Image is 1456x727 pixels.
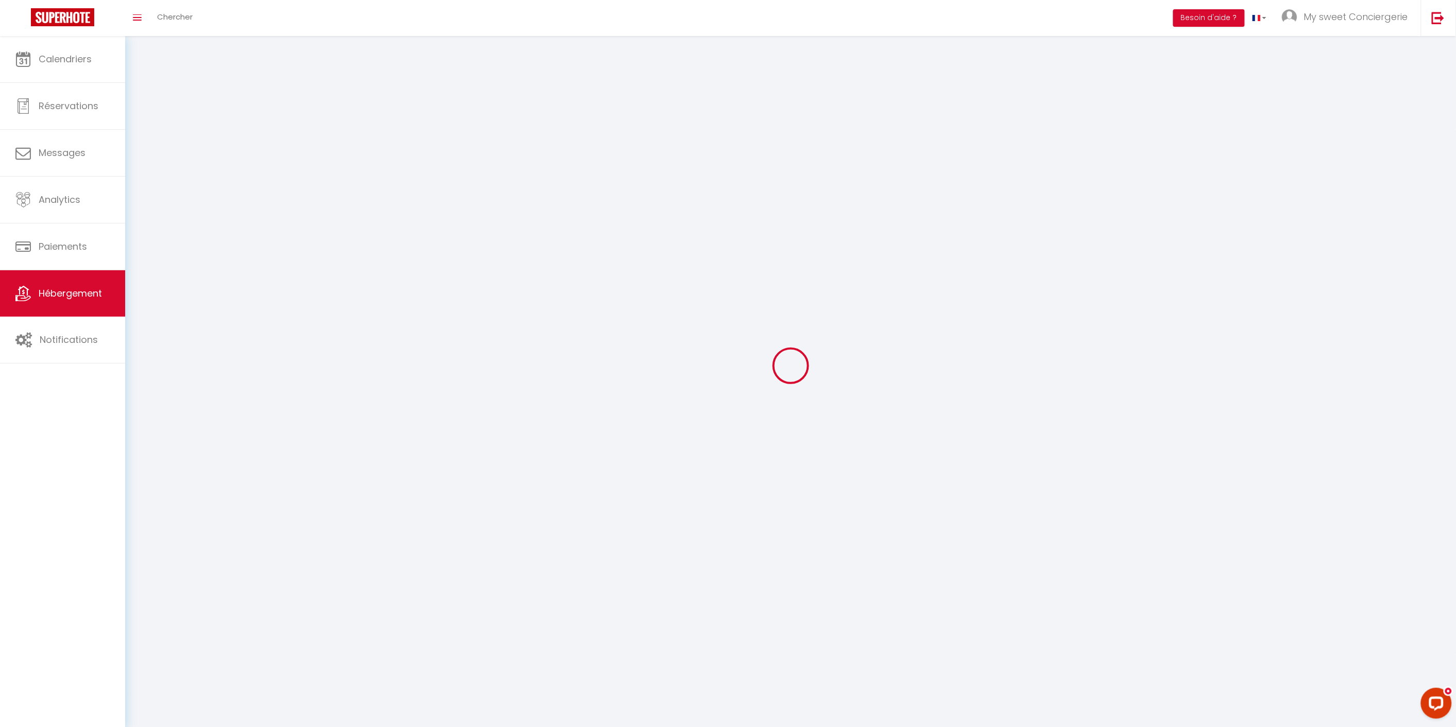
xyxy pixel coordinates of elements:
span: Analytics [39,193,80,206]
iframe: LiveChat chat widget [1413,684,1456,727]
img: logout [1432,11,1445,24]
span: Messages [39,146,85,159]
img: Super Booking [31,8,94,26]
span: Calendriers [39,53,92,65]
span: Réservations [39,99,98,112]
span: Hébergement [39,287,102,300]
span: Chercher [157,11,193,22]
span: My sweet Conciergerie [1304,10,1408,23]
span: Notifications [40,333,98,346]
span: Paiements [39,240,87,253]
img: ... [1282,9,1297,25]
button: Besoin d'aide ? [1173,9,1245,27]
